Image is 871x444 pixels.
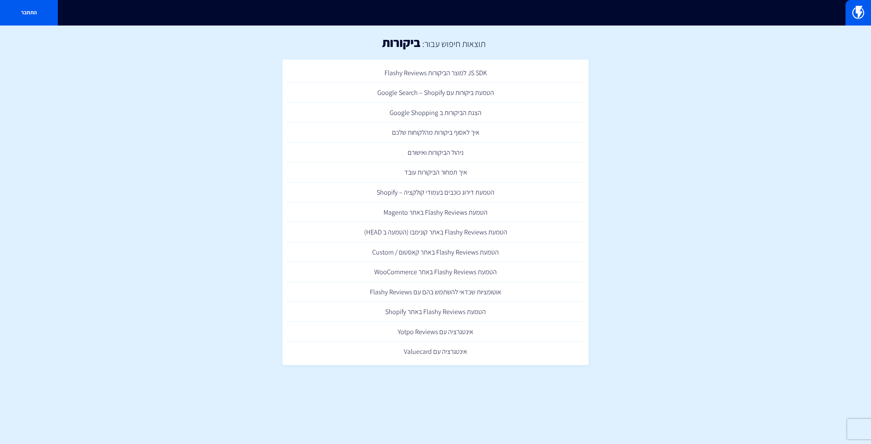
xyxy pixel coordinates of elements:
[286,282,585,302] a: אוטומציות שכדאי להשתמש בהם עם Flashy Reviews
[286,302,585,322] a: הטמעת Flashy Reviews באתר Shopify
[286,182,585,202] a: הטמעת דירוג כוכבים בעמודי קולקציה – Shopify
[286,342,585,362] a: אינטגרציה עם Valuecard
[286,122,585,143] a: איך לאסוף ביקורות מהלקוחות שלכם
[286,262,585,282] a: הטמעת Flashy Reviews באתר WooCommerce
[286,242,585,262] a: הטמעת Flashy Reviews באתר קאסטום / Custom
[286,83,585,103] a: הטמעת ביקורות עם Google Search – Shopify
[382,36,421,49] h1: ביקורות
[286,103,585,123] a: הצגת הביקורות ב Google Shopping
[286,202,585,223] a: הטמעת Flashy Reviews באתר Magento
[286,162,585,182] a: איך תמחור הביקורות עובד
[286,222,585,242] a: הטמעת Flashy Reviews באתר קונימבו (הטמעה ב HEAD)
[286,63,585,83] a: JS SDK למוצר הביקורות Flashy Reviews
[421,39,486,49] h2: תוצאות חיפוש עבור:
[286,322,585,342] a: אינטגרציה עם Yotpo Reviews
[286,143,585,163] a: ניהול הביקורות ואישורם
